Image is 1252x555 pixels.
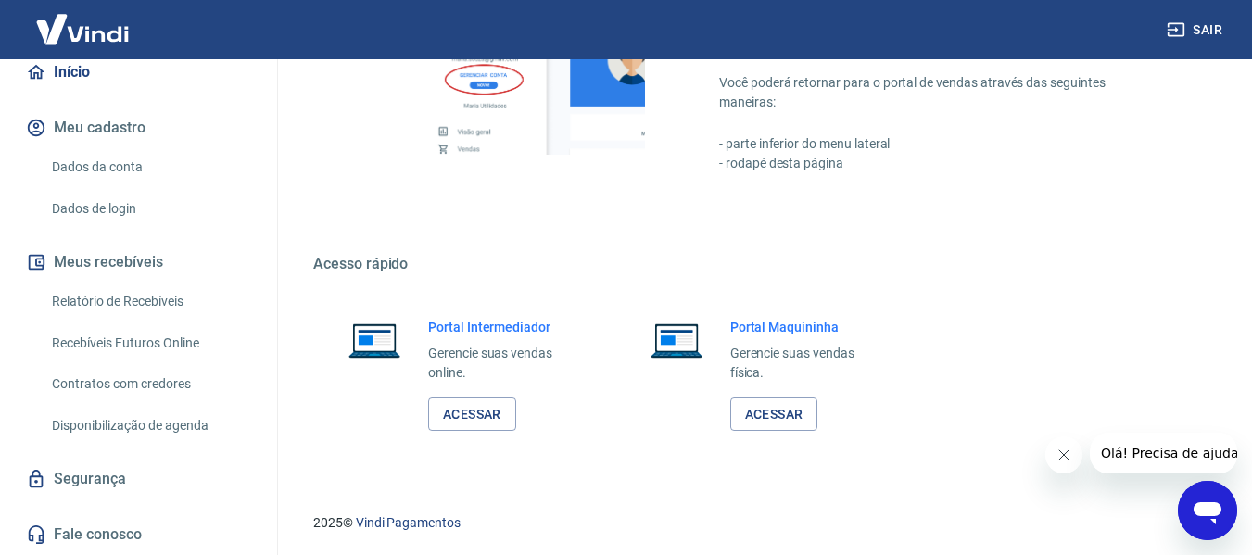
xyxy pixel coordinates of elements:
img: Vindi [22,1,143,57]
p: 2025 © [313,513,1208,533]
button: Meus recebíveis [22,242,255,283]
p: Gerencie suas vendas física. [730,344,884,383]
p: Gerencie suas vendas online. [428,344,582,383]
a: Dados da conta [44,148,255,186]
a: Acessar [730,397,818,432]
p: - parte inferior do menu lateral [719,134,1163,154]
a: Disponibilização de agenda [44,407,255,445]
button: Meu cadastro [22,107,255,148]
a: Recebíveis Futuros Online [44,324,255,362]
p: Você poderá retornar para o portal de vendas através das seguintes maneiras: [719,73,1163,112]
img: Imagem de um notebook aberto [335,318,413,362]
a: Segurança [22,459,255,499]
h6: Portal Maquininha [730,318,884,336]
a: Início [22,52,255,93]
p: - rodapé desta página [719,154,1163,173]
iframe: Botão para abrir a janela de mensagens [1178,481,1237,540]
a: Fale conosco [22,514,255,555]
span: Olá! Precisa de ajuda? [11,13,156,28]
a: Vindi Pagamentos [356,515,461,530]
iframe: Fechar mensagem [1045,436,1082,473]
a: Contratos com credores [44,365,255,403]
a: Acessar [428,397,516,432]
img: Imagem de um notebook aberto [638,318,715,362]
button: Sair [1163,13,1230,47]
h5: Acesso rápido [313,255,1208,273]
h6: Portal Intermediador [428,318,582,336]
a: Dados de login [44,190,255,228]
iframe: Mensagem da empresa [1090,433,1237,473]
a: Relatório de Recebíveis [44,283,255,321]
